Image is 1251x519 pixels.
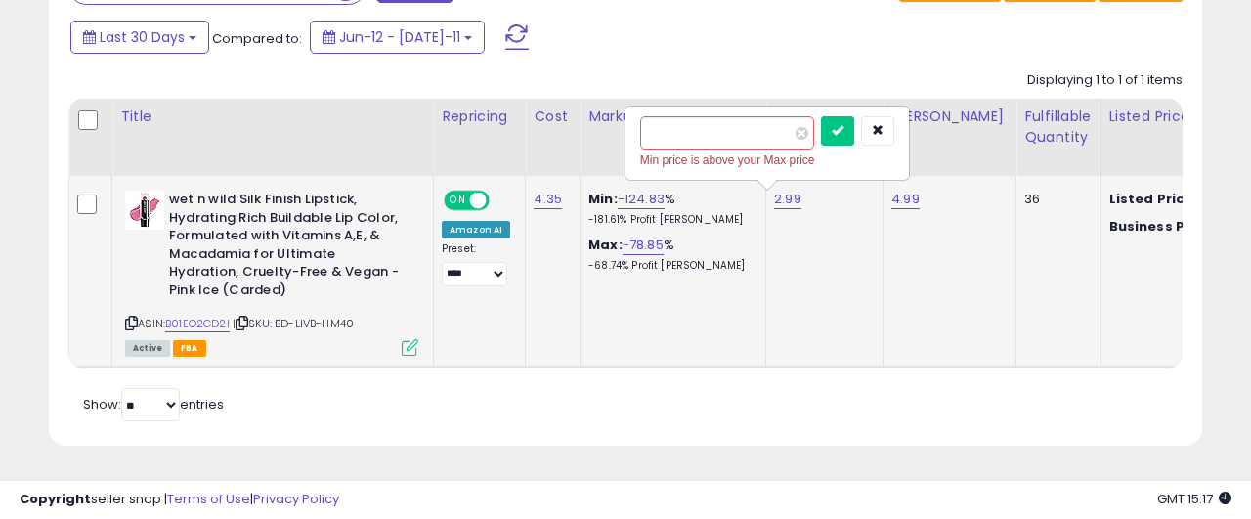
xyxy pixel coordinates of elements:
[20,491,339,509] div: seller snap | |
[581,99,766,176] th: The percentage added to the cost of goods (COGS) that forms the calculator for Min & Max prices.
[100,27,185,47] span: Last 30 Days
[125,340,170,357] span: All listings currently available for purchase on Amazon
[20,490,91,508] strong: Copyright
[253,490,339,508] a: Privacy Policy
[233,316,354,331] span: | SKU: BD-LIVB-HM40
[1157,490,1231,508] span: 2025-08-12 15:17 GMT
[339,27,460,47] span: Jun-12 - [DATE]-11
[442,107,517,127] div: Repricing
[534,107,572,127] div: Cost
[623,236,664,255] a: -78.85
[83,395,224,413] span: Show: entries
[534,190,562,209] a: 4.35
[588,237,751,273] div: %
[588,191,751,227] div: %
[774,190,801,209] a: 2.99
[1109,190,1198,208] b: Listed Price:
[167,490,250,508] a: Terms of Use
[487,193,518,209] span: OFF
[446,193,470,209] span: ON
[618,190,665,209] a: -124.83
[588,236,623,254] b: Max:
[442,221,510,238] div: Amazon AI
[125,191,164,230] img: 31Mb0mfjVPL._SL40_.jpg
[120,107,425,127] div: Title
[212,29,302,48] span: Compared to:
[1027,71,1183,90] div: Displaying 1 to 1 of 1 items
[173,340,206,357] span: FBA
[1024,191,1085,208] div: 36
[588,259,751,273] p: -68.74% Profit [PERSON_NAME]
[1024,107,1092,148] div: Fulfillable Quantity
[310,21,485,54] button: Jun-12 - [DATE]-11
[891,107,1008,127] div: [PERSON_NAME]
[125,191,418,354] div: ASIN:
[891,190,920,209] a: 4.99
[640,151,894,170] div: Min price is above your Max price
[588,190,618,208] b: Min:
[70,21,209,54] button: Last 30 Days
[169,191,407,304] b: wet n wild Silk Finish Lipstick, Hydrating Rich Buildable Lip Color, Formulated with Vitamins A,E...
[588,213,751,227] p: -181.61% Profit [PERSON_NAME]
[1109,217,1217,236] b: Business Price:
[588,107,757,127] div: Markup on Cost
[442,242,510,286] div: Preset:
[165,316,230,332] a: B01EO2GD2I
